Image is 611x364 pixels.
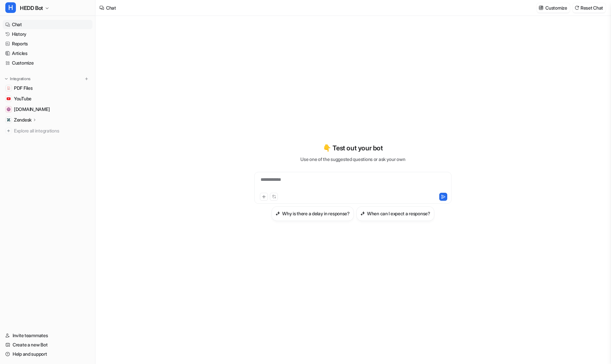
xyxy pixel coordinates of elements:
button: Why is there a delay in response?Why is there a delay in response? [272,206,354,221]
img: When can I expect a response? [360,211,365,216]
img: Why is there a delay in response? [275,211,280,216]
p: Use one of the suggested questions or ask your own [300,156,405,163]
a: Explore all integrations [3,126,92,135]
a: Chat [3,20,92,29]
span: PDF Files [14,85,32,91]
img: PDF Files [7,86,11,90]
span: YouTube [14,95,31,102]
button: Integrations [3,76,32,82]
a: History [3,29,92,39]
p: 👇 Test out your bot [323,143,383,153]
button: When can I expect a response?When can I expect a response? [356,206,434,221]
h3: When can I expect a response? [367,210,430,217]
a: Invite teammates [3,331,92,340]
div: Chat [106,4,116,11]
img: explore all integrations [5,128,12,134]
a: hedd.audio[DOMAIN_NAME] [3,105,92,114]
h3: Why is there a delay in response? [282,210,350,217]
a: Articles [3,49,92,58]
img: hedd.audio [7,107,11,111]
a: PDF FilesPDF Files [3,83,92,93]
a: Customize [3,58,92,68]
span: H [5,2,16,13]
a: Create a new Bot [3,340,92,349]
a: Help and support [3,349,92,359]
a: Reports [3,39,92,48]
button: Reset Chat [573,3,606,13]
p: Integrations [10,76,31,81]
span: HEDD Bot [20,3,43,13]
img: YouTube [7,97,11,101]
img: customize [539,5,543,10]
button: Customize [537,3,570,13]
p: Zendesk [14,117,31,123]
img: Zendesk [7,118,11,122]
img: reset [575,5,579,10]
img: menu_add.svg [84,77,89,81]
a: YouTubeYouTube [3,94,92,103]
img: expand menu [4,77,9,81]
span: Explore all integrations [14,126,90,136]
p: Customize [545,4,567,11]
span: [DOMAIN_NAME] [14,106,50,113]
